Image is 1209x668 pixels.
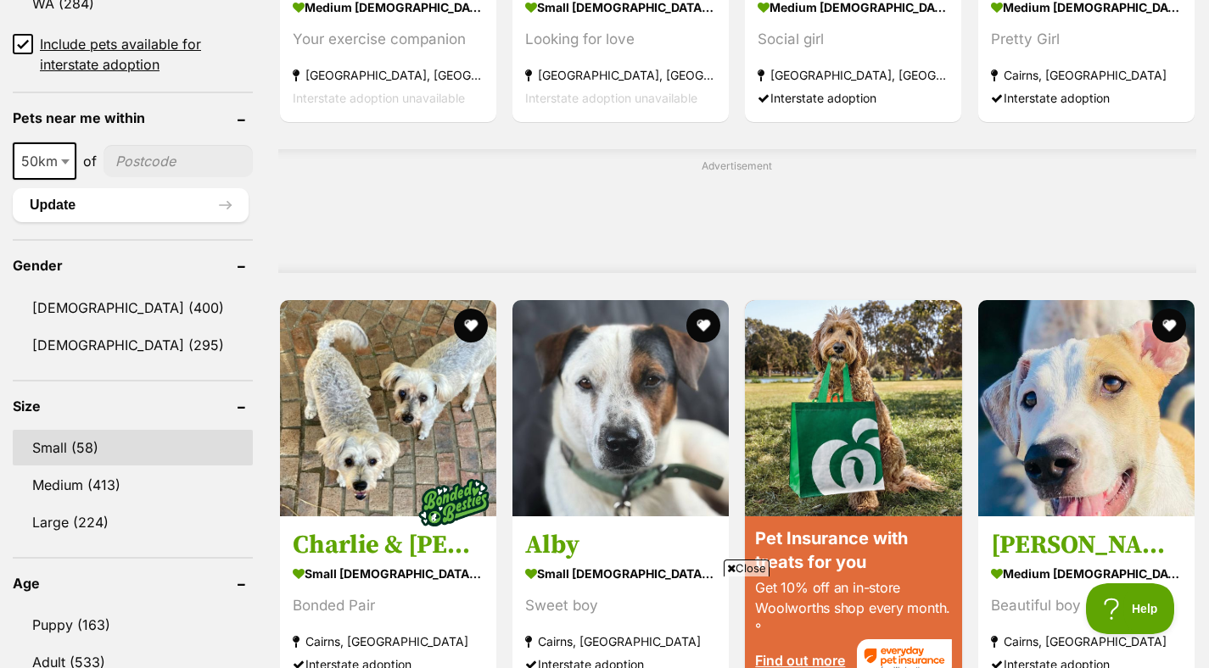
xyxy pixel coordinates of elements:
img: bonded besties [411,460,496,545]
button: favourite [1152,309,1186,342]
span: Close [724,559,770,576]
a: Medium (413) [13,467,253,503]
img: Charlie & Isa - Maltese Dog [280,300,496,516]
div: Interstate adoption [991,86,1182,109]
a: [DEMOGRAPHIC_DATA] (295) [13,327,253,363]
iframe: Help Scout Beacon - Open [1086,583,1175,634]
button: favourite [686,309,720,342]
img: Harlen - Mastiff Dog [978,300,1195,516]
div: Advertisement [278,149,1196,273]
h3: [PERSON_NAME] [991,529,1182,561]
h3: Charlie & [PERSON_NAME] [293,529,484,561]
strong: small [DEMOGRAPHIC_DATA] Dog [525,561,716,586]
div: Beautiful boy [991,594,1182,617]
a: Large (224) [13,504,253,540]
header: Size [13,398,253,414]
img: Alby - Jack Russell Terrier Dog [512,300,729,516]
span: 50km [14,149,75,173]
div: Looking for love [525,28,716,51]
strong: Cairns, [GEOGRAPHIC_DATA] [991,630,1182,653]
a: [DEMOGRAPHIC_DATA] (400) [13,290,253,326]
div: Social girl [758,28,949,51]
span: 50km [13,142,76,180]
span: of [83,151,97,171]
div: Your exercise companion [293,28,484,51]
iframe: Advertisement [193,583,1016,660]
button: favourite [454,309,488,342]
span: Interstate adoption unavailable [293,91,465,105]
div: Pretty Girl [991,28,1182,51]
a: Puppy (163) [13,607,253,643]
span: Include pets available for interstate adoption [40,34,253,75]
strong: Cairns, [GEOGRAPHIC_DATA] [991,64,1182,86]
header: Pets near me within [13,110,253,125]
header: Age [13,576,253,591]
span: Interstate adoption unavailable [525,91,697,105]
header: Gender [13,258,253,273]
a: Include pets available for interstate adoption [13,34,253,75]
div: Interstate adoption [758,86,949,109]
button: Update [13,188,249,222]
h3: Alby [525,529,716,561]
strong: small [DEMOGRAPHIC_DATA] Dog [293,561,484,586]
a: Small (58) [13,430,253,465]
strong: [GEOGRAPHIC_DATA], [GEOGRAPHIC_DATA] [758,64,949,86]
strong: [GEOGRAPHIC_DATA], [GEOGRAPHIC_DATA] [293,64,484,86]
input: postcode [104,145,253,177]
strong: medium [DEMOGRAPHIC_DATA] Dog [991,561,1182,586]
strong: [GEOGRAPHIC_DATA], [GEOGRAPHIC_DATA] [525,64,716,86]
